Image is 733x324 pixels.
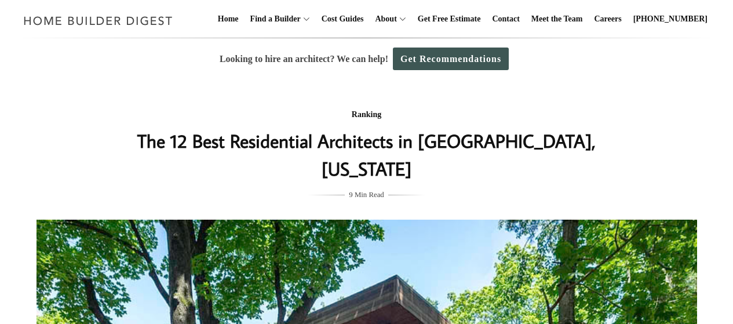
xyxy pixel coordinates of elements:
a: Cost Guides [317,1,369,38]
a: Find a Builder [246,1,301,38]
a: Get Recommendations [393,48,509,70]
a: Contact [487,1,524,38]
span: 9 Min Read [349,188,384,201]
a: [PHONE_NUMBER] [629,1,712,38]
a: Careers [590,1,626,38]
a: Meet the Team [527,1,588,38]
a: Get Free Estimate [413,1,486,38]
a: About [370,1,396,38]
a: Home [213,1,243,38]
a: Ranking [352,110,381,119]
h1: The 12 Best Residential Architects in [GEOGRAPHIC_DATA], [US_STATE] [136,127,598,183]
img: Home Builder Digest [19,9,178,32]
